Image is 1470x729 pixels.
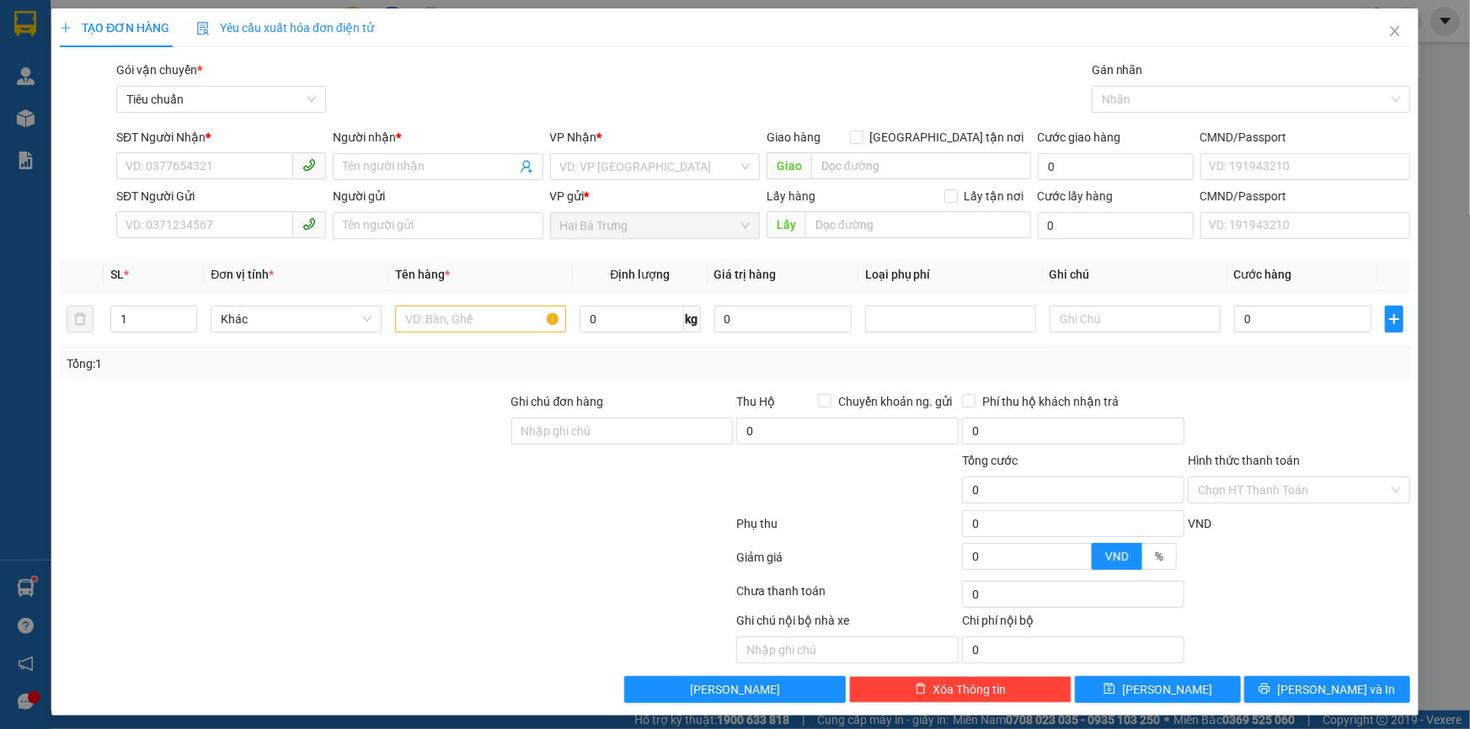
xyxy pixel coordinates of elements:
input: Cước lấy hàng [1038,212,1194,239]
span: TẠO ĐƠN HÀNG [60,21,169,35]
button: Close [1371,8,1419,56]
div: SĐT Người Nhận [116,128,326,146]
span: Phí thu hộ khách nhận trả [976,392,1125,411]
span: plus [1386,312,1403,326]
span: phone [302,158,316,172]
div: Người gửi [333,187,543,205]
span: Khác [221,306,372,332]
span: kg [684,306,701,333]
label: Cước lấy hàng [1038,189,1114,203]
span: save [1104,683,1115,696]
span: Giá trị hàng [714,268,777,281]
button: printer[PERSON_NAME] và In [1244,676,1410,703]
span: close [1388,24,1402,38]
input: Nhập ghi chú [736,636,959,663]
span: [PERSON_NAME] [690,680,780,699]
div: CMND/Passport [1200,187,1410,205]
input: VD: Bàn, Ghế [395,306,566,333]
div: Tổng: 1 [67,354,568,373]
span: delete [915,683,927,696]
span: Đơn vị tính [211,268,274,281]
input: Dọc đường [805,211,1031,238]
span: Lấy tận nơi [958,187,1031,205]
span: SL [110,268,124,281]
span: Tên hàng [395,268,450,281]
div: VP gửi [550,187,760,205]
div: CMND/Passport [1200,128,1410,146]
span: Yêu cầu xuất hóa đơn điện tử [196,21,374,35]
span: Định lượng [610,268,670,281]
label: Ghi chú đơn hàng [511,395,604,408]
button: plus [1385,306,1403,333]
span: Gói vận chuyển [116,63,202,77]
input: Ghi chú đơn hàng [511,418,734,444]
span: Lấy hàng [767,189,815,203]
div: Phụ thu [735,514,961,544]
input: Cước giao hàng [1038,153,1194,180]
span: [PERSON_NAME] [1122,680,1212,699]
span: [GEOGRAPHIC_DATA] tận nơi [863,128,1031,146]
div: SĐT Người Gửi [116,187,326,205]
span: Lấy [767,211,805,238]
span: user-add [520,160,533,173]
div: Người nhận [333,128,543,146]
span: Chuyển khoản ng. gửi [831,392,959,411]
button: save[PERSON_NAME] [1075,676,1241,703]
span: Hai Bà Trưng [560,213,750,238]
input: 0 [714,306,852,333]
button: [PERSON_NAME] [624,676,847,703]
span: Giao hàng [767,130,821,144]
th: Ghi chú [1043,258,1227,291]
div: Ghi chú nội bộ nhà xe [736,611,959,636]
label: Hình thức thanh toán [1188,454,1300,467]
div: Giảm giá [735,548,961,577]
img: icon [196,22,210,35]
span: [PERSON_NAME] và In [1278,680,1396,699]
span: Xóa Thông tin [933,680,1007,699]
div: Chưa thanh toán [735,582,961,611]
span: phone [302,217,316,231]
th: Loại phụ phí [858,258,1043,291]
span: Giao [767,152,811,179]
span: VP Nhận [550,130,597,144]
button: deleteXóa Thông tin [849,676,1072,703]
span: plus [60,22,72,34]
span: printer [1259,683,1271,696]
button: delete [67,306,94,333]
span: Thu Hộ [736,395,775,408]
span: % [1155,550,1163,563]
span: VND [1188,517,1211,530]
input: Dọc đường [811,152,1031,179]
span: Cước hàng [1234,268,1292,281]
div: Chi phí nội bộ [962,611,1184,636]
span: VND [1105,550,1129,563]
span: Tổng cước [962,454,1018,467]
input: Ghi Chú [1050,306,1221,333]
label: Cước giao hàng [1038,130,1121,144]
span: Tiêu chuẩn [126,87,316,112]
label: Gán nhãn [1092,63,1143,77]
